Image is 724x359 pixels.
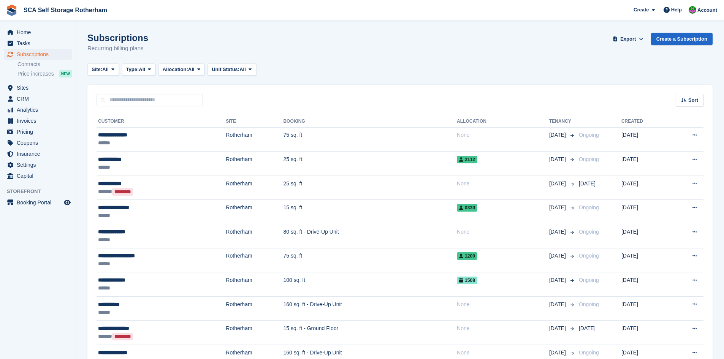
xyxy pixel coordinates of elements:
[457,277,477,284] span: 1508
[226,152,283,176] td: Rotherham
[579,180,596,187] span: [DATE]
[689,6,696,14] img: Sarah Race
[457,115,549,128] th: Allocation
[457,300,549,308] div: None
[457,324,549,332] div: None
[283,248,457,272] td: 75 sq. ft
[17,27,62,38] span: Home
[139,66,145,73] span: All
[620,35,636,43] span: Export
[621,152,669,176] td: [DATE]
[126,66,139,73] span: Type:
[97,115,226,128] th: Customer
[621,248,669,272] td: [DATE]
[283,224,457,248] td: 80 sq. ft - Drive-Up Unit
[226,272,283,297] td: Rotherham
[226,200,283,224] td: Rotherham
[549,349,567,357] span: [DATE]
[17,127,62,137] span: Pricing
[17,115,62,126] span: Invoices
[4,197,72,208] a: menu
[4,104,72,115] a: menu
[549,300,567,308] span: [DATE]
[621,321,669,345] td: [DATE]
[4,138,72,148] a: menu
[579,253,599,259] span: Ongoing
[579,156,599,162] span: Ongoing
[226,115,283,128] th: Site
[87,63,119,76] button: Site: All
[4,171,72,181] a: menu
[457,156,477,163] span: 2112
[549,252,567,260] span: [DATE]
[4,38,72,49] a: menu
[579,132,599,138] span: Ongoing
[17,197,62,208] span: Booking Portal
[17,160,62,170] span: Settings
[4,93,72,104] a: menu
[226,296,283,321] td: Rotherham
[549,324,567,332] span: [DATE]
[549,180,567,188] span: [DATE]
[549,115,576,128] th: Tenancy
[212,66,239,73] span: Unit Status:
[4,127,72,137] a: menu
[688,96,698,104] span: Sort
[226,127,283,152] td: Rotherham
[87,44,148,53] p: Recurring billing plans
[122,63,155,76] button: Type: All
[7,188,76,195] span: Storefront
[17,82,62,93] span: Sites
[4,149,72,159] a: menu
[651,33,713,45] a: Create a Subscription
[87,33,148,43] h1: Subscriptions
[634,6,649,14] span: Create
[457,252,477,260] span: 1200
[283,296,457,321] td: 160 sq. ft - Drive-Up Unit
[102,66,109,73] span: All
[579,325,596,331] span: [DATE]
[621,296,669,321] td: [DATE]
[457,204,477,212] span: 0330
[621,176,669,200] td: [DATE]
[226,321,283,345] td: Rotherham
[17,38,62,49] span: Tasks
[621,115,669,128] th: Created
[163,66,188,73] span: Allocation:
[621,127,669,152] td: [DATE]
[549,276,567,284] span: [DATE]
[208,63,256,76] button: Unit Status: All
[621,272,669,297] td: [DATE]
[4,115,72,126] a: menu
[17,49,62,60] span: Subscriptions
[17,104,62,115] span: Analytics
[697,6,717,14] span: Account
[63,198,72,207] a: Preview store
[549,155,567,163] span: [DATE]
[283,321,457,345] td: 15 sq. ft - Ground Floor
[239,66,246,73] span: All
[579,204,599,210] span: Ongoing
[21,4,110,16] a: SCA Self Storage Rotherham
[17,149,62,159] span: Insurance
[4,49,72,60] a: menu
[4,82,72,93] a: menu
[92,66,102,73] span: Site:
[17,138,62,148] span: Coupons
[158,63,205,76] button: Allocation: All
[226,176,283,200] td: Rotherham
[671,6,682,14] span: Help
[226,248,283,272] td: Rotherham
[17,61,72,68] a: Contracts
[283,152,457,176] td: 25 sq. ft
[283,115,457,128] th: Booking
[17,70,72,78] a: Price increases NEW
[4,160,72,170] a: menu
[17,93,62,104] span: CRM
[549,228,567,236] span: [DATE]
[283,200,457,224] td: 15 sq. ft
[283,127,457,152] td: 75 sq. ft
[188,66,195,73] span: All
[17,171,62,181] span: Capital
[612,33,645,45] button: Export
